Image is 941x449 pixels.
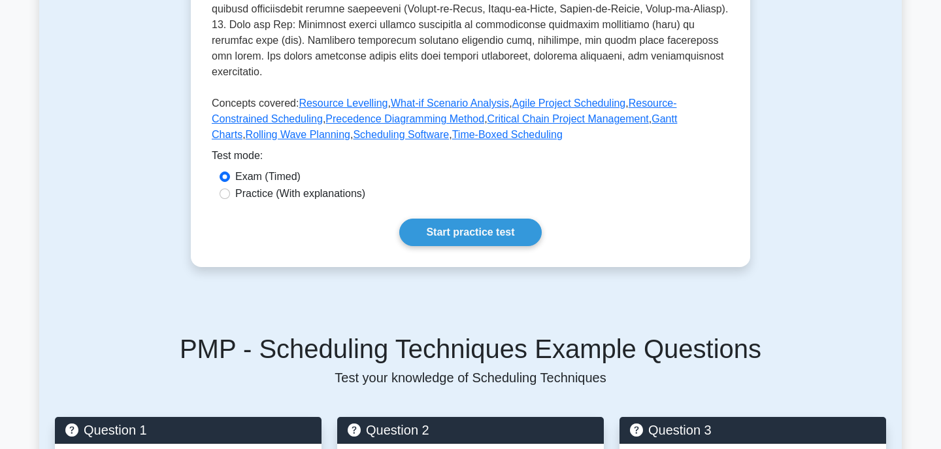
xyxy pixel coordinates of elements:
a: Start practice test [399,219,541,246]
label: Exam (Timed) [235,169,301,185]
a: Critical Chain Project Management [487,113,649,124]
a: Precedence Diagramming Method [325,113,484,124]
h5: Question 3 [630,422,876,438]
div: Test mode: [212,148,729,169]
a: Agile Project Scheduling [512,98,625,109]
label: Practice (With explanations) [235,186,365,202]
a: Time-Boxed Scheduling [452,129,563,140]
a: Rolling Wave Planning [246,129,350,140]
a: Scheduling Software [353,129,449,140]
a: What-if Scenario Analysis [391,98,509,109]
p: Concepts covered: , , , , , , , , , [212,96,729,148]
p: Test your knowledge of Scheduling Techniques [55,370,886,386]
h5: Question 2 [348,422,593,438]
a: Resource Levelling [299,98,388,109]
h5: Question 1 [65,422,311,438]
h5: PMP - Scheduling Techniques Example Questions [55,333,886,365]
